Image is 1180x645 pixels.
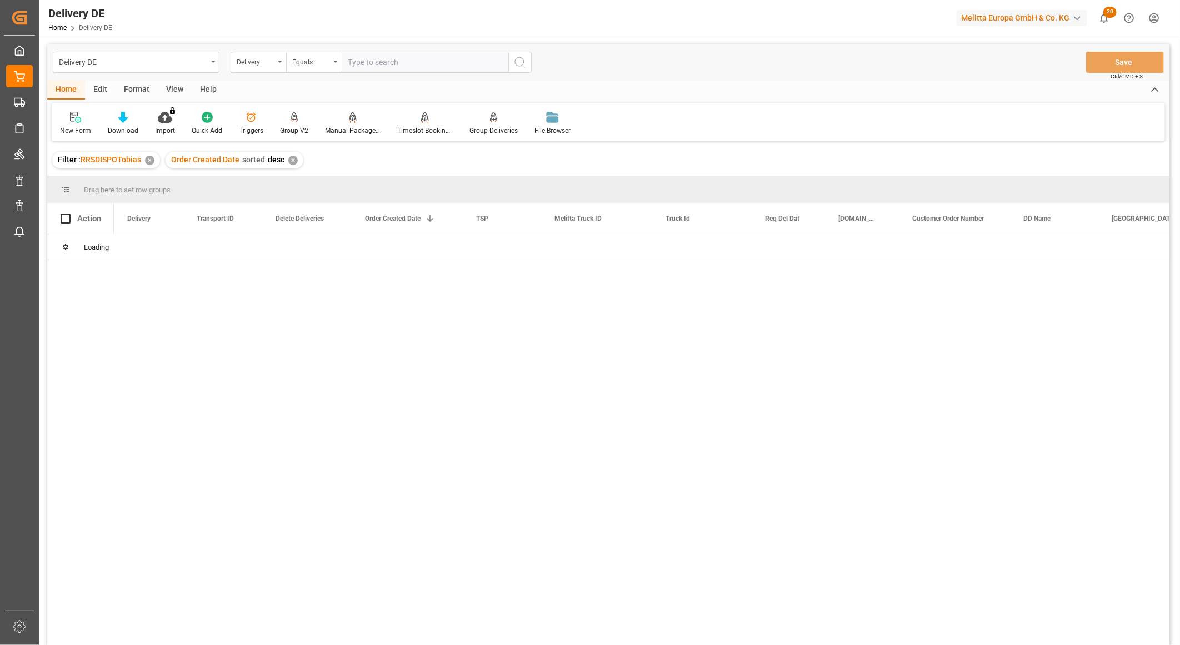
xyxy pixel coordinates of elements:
[554,215,602,222] span: Melitta Truck ID
[84,243,109,251] span: Loading
[60,126,91,136] div: New Form
[325,126,381,136] div: Manual Package TypeDetermination
[957,7,1092,28] button: Melitta Europa GmbH & Co. KG
[268,155,284,164] span: desc
[292,54,330,67] div: Equals
[58,155,81,164] span: Filter :
[116,81,158,100] div: Format
[171,155,239,164] span: Order Created Date
[237,54,274,67] div: Delivery
[838,215,876,222] span: [DOMAIN_NAME] Dat
[192,126,222,136] div: Quick Add
[81,155,141,164] span: RRSDISPOTobias
[108,126,138,136] div: Download
[239,126,263,136] div: Triggers
[59,54,207,68] div: Delivery DE
[286,52,342,73] button: open menu
[1112,215,1176,222] span: [GEOGRAPHIC_DATA]
[145,156,154,165] div: ✕
[127,215,151,222] span: Delivery
[1023,215,1051,222] span: DD Name
[47,81,85,100] div: Home
[1092,6,1117,31] button: show 20 new notifications
[342,52,508,73] input: Type to search
[476,215,488,222] span: TSP
[957,10,1087,26] div: Melitta Europa GmbH & Co. KG
[1086,52,1164,73] button: Save
[765,215,799,222] span: Req Del Dat
[912,215,984,222] span: Customer Order Number
[276,215,324,222] span: Delete Deliveries
[53,52,219,73] button: open menu
[85,81,116,100] div: Edit
[288,156,298,165] div: ✕
[84,186,171,194] span: Drag here to set row groups
[1111,72,1143,81] span: Ctrl/CMD + S
[365,215,421,222] span: Order Created Date
[534,126,571,136] div: File Browser
[1103,7,1117,18] span: 20
[48,24,67,32] a: Home
[242,155,265,164] span: sorted
[280,126,308,136] div: Group V2
[192,81,225,100] div: Help
[469,126,518,136] div: Group Deliveries
[666,215,690,222] span: Truck Id
[1117,6,1142,31] button: Help Center
[158,81,192,100] div: View
[508,52,532,73] button: search button
[231,52,286,73] button: open menu
[48,5,112,22] div: Delivery DE
[197,215,234,222] span: Transport ID
[77,214,101,224] div: Action
[397,126,453,136] div: Timeslot Booking Report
